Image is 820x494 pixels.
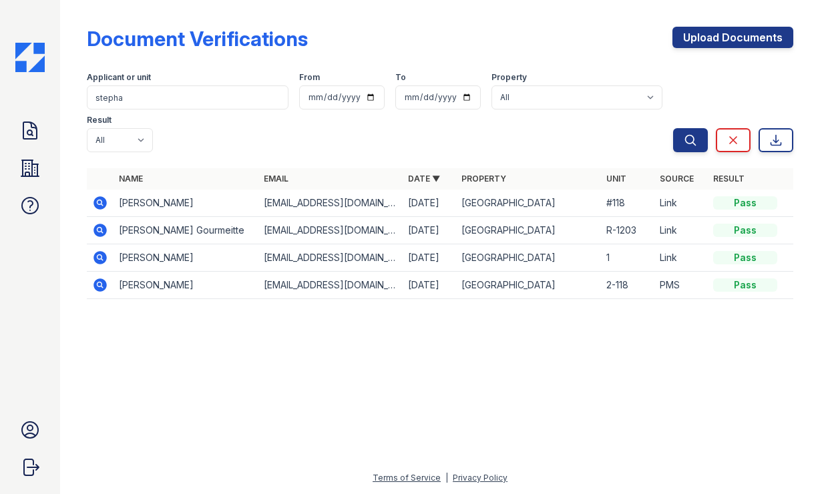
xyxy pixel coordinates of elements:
td: [DATE] [403,217,456,244]
div: Pass [713,224,777,237]
td: [PERSON_NAME] [114,190,258,217]
div: Pass [713,196,777,210]
a: Property [461,174,506,184]
label: Property [491,72,527,83]
td: [PERSON_NAME] [114,272,258,299]
td: R-1203 [601,217,654,244]
div: Pass [713,278,777,292]
a: Upload Documents [672,27,793,48]
a: Result [713,174,745,184]
td: [EMAIL_ADDRESS][DOMAIN_NAME] [258,272,403,299]
a: Name [119,174,143,184]
td: [DATE] [403,272,456,299]
label: From [299,72,320,83]
a: Email [264,174,288,184]
label: To [395,72,406,83]
td: Link [654,244,708,272]
img: CE_Icon_Blue-c292c112584629df590d857e76928e9f676e5b41ef8f769ba2f05ee15b207248.png [15,43,45,72]
a: Source [660,174,694,184]
td: [DATE] [403,190,456,217]
div: Document Verifications [87,27,308,51]
td: [DATE] [403,244,456,272]
td: [PERSON_NAME] Gourmeitte [114,217,258,244]
div: | [445,473,448,483]
a: Terms of Service [373,473,441,483]
td: Link [654,217,708,244]
a: Unit [606,174,626,184]
a: Privacy Policy [453,473,507,483]
td: 1 [601,244,654,272]
td: [GEOGRAPHIC_DATA] [456,217,601,244]
td: [EMAIL_ADDRESS][DOMAIN_NAME] [258,217,403,244]
td: [EMAIL_ADDRESS][DOMAIN_NAME] [258,190,403,217]
input: Search by name, email, or unit number [87,85,288,109]
div: Pass [713,251,777,264]
td: 2-118 [601,272,654,299]
label: Result [87,115,112,126]
td: [GEOGRAPHIC_DATA] [456,190,601,217]
label: Applicant or unit [87,72,151,83]
td: [GEOGRAPHIC_DATA] [456,244,601,272]
td: #118 [601,190,654,217]
a: Date ▼ [408,174,440,184]
td: Link [654,190,708,217]
td: [GEOGRAPHIC_DATA] [456,272,601,299]
td: PMS [654,272,708,299]
td: [EMAIL_ADDRESS][DOMAIN_NAME] [258,244,403,272]
td: [PERSON_NAME] [114,244,258,272]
